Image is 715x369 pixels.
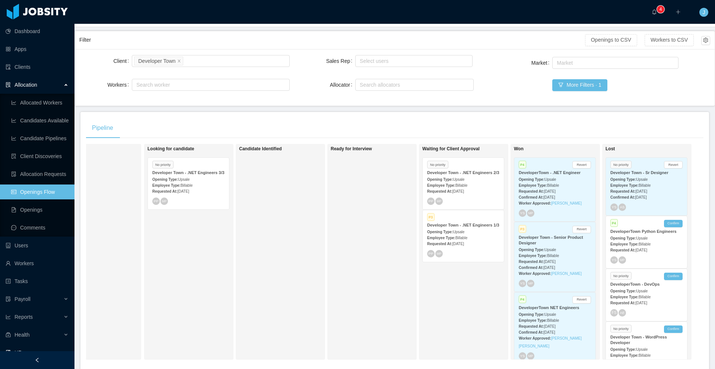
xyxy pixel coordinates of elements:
span: [DATE] [635,301,647,305]
strong: Opening Type: [610,177,636,182]
strong: Employee Type: [152,183,181,187]
i: icon: line-chart [6,314,11,320]
button: Workers to CSV [645,34,694,46]
strong: Worker Approved: [519,336,551,340]
i: icon: medicine-box [6,332,11,337]
span: Reports [15,314,33,320]
span: Billable [639,242,651,246]
span: Upsale [636,289,648,293]
a: icon: line-chartAllocated Workers [11,95,69,110]
input: Market [554,58,559,67]
span: AE [620,311,625,315]
span: Billable [639,183,651,187]
strong: Employee Type: [427,236,455,240]
h1: Won [514,146,618,152]
a: icon: file-doneAllocation Requests [11,167,69,182]
span: MP [528,354,533,357]
h1: Looking for candidate [147,146,252,152]
span: [DATE] [635,195,646,199]
a: icon: auditClients [6,60,69,74]
strong: DeveloperTown Python Engineers [610,229,677,234]
i: icon: book [6,350,11,355]
label: Market [531,60,553,66]
a: icon: line-chartCandidate Pipelines [11,131,69,146]
p: 4 [660,6,662,13]
a: icon: pie-chartDashboard [6,24,69,39]
strong: Requested At: [519,324,544,328]
span: YS [520,354,525,358]
strong: Employee Type: [519,318,547,323]
div: Developer Town [138,57,175,65]
button: Confirm [664,325,683,333]
span: YS [520,282,525,286]
a: icon: userWorkers [6,256,69,271]
span: No priority [610,272,632,280]
button: Openings to CSV [585,34,637,46]
span: Billable [455,183,467,187]
button: icon: filterMore Filters · 1 [552,79,607,91]
a: icon: robotUsers [6,238,69,253]
span: J [703,8,705,17]
strong: Requested At: [610,248,635,252]
span: P3 [427,213,435,221]
a: icon: appstoreApps [6,42,69,57]
span: FS [611,311,616,315]
strong: Opening Type: [427,177,453,182]
span: Upsale [636,177,648,182]
span: [DATE] [177,189,189,193]
span: P4 [610,219,618,227]
a: [PERSON_NAME] [PERSON_NAME] [519,336,582,348]
strong: Employee Type: [519,183,547,187]
a: icon: profileTasks [6,274,69,289]
button: Revert [572,161,591,169]
strong: Developer Town - Senior Product Designer [519,235,583,245]
strong: Confirmed At: [519,330,543,334]
span: Upsale [544,312,556,317]
span: MP [437,199,441,203]
span: AS [620,205,625,209]
strong: Employee Type: [610,295,639,299]
strong: Confirmed At: [519,266,543,270]
span: Upsale [636,236,648,240]
strong: Opening Type: [610,289,636,293]
span: No priority [152,161,174,169]
span: No priority [610,161,632,169]
span: P3 [519,225,526,233]
strong: Opening Type: [519,312,544,317]
strong: Developer Town - .NET Engineers 1/3 [427,223,499,227]
span: MP [162,199,166,203]
label: Client [113,58,132,64]
i: icon: close [177,59,181,63]
span: [DATE] [635,189,647,193]
strong: DeveloperTown NET Engineers [519,305,579,310]
span: [DATE] [635,248,647,252]
span: HR [15,350,22,356]
div: Search worker [136,81,278,89]
li: Developer Town [134,57,183,65]
span: No priority [610,325,632,333]
strong: Requested At: [519,189,544,193]
span: [DATE] [544,260,555,264]
span: YS [520,211,525,215]
span: Billable [181,183,193,187]
div: Search allocators [360,81,466,89]
strong: Opening Type: [519,248,544,252]
span: P4 [519,295,526,303]
strong: Requested At: [610,301,635,305]
a: icon: line-chartCandidates Available [11,113,69,128]
strong: DeveloperTown - .NET Engineer [519,170,581,175]
button: Confirm [664,220,683,227]
strong: Opening Type: [610,347,636,352]
span: Billable [547,318,559,323]
button: Confirm [664,273,683,280]
i: icon: solution [6,82,11,87]
h1: Lost [606,146,710,152]
span: [DATE] [543,330,555,334]
a: icon: messageComments [11,220,69,235]
strong: Requested At: [427,242,452,246]
div: Select users [360,57,464,65]
span: [DATE] [543,195,555,199]
button: Revert [572,226,591,233]
span: Billable [455,236,467,240]
input: Allocator [357,80,362,89]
